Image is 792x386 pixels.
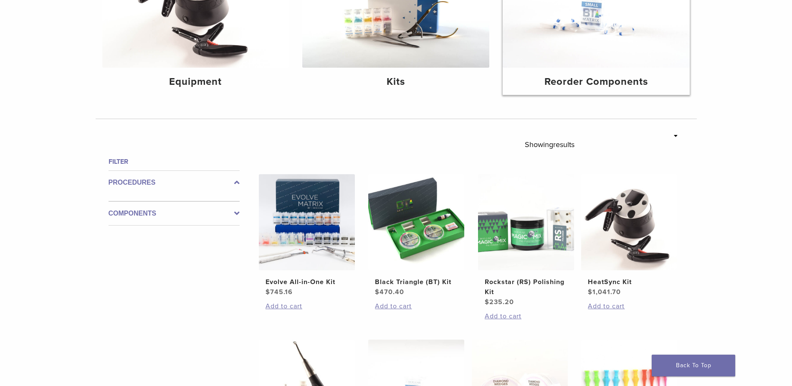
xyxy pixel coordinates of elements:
[485,277,567,297] h2: Rockstar (RS) Polishing Kit
[509,74,683,89] h4: Reorder Components
[109,74,283,89] h4: Equipment
[588,301,671,311] a: Add to cart: “HeatSync Kit”
[485,311,567,321] a: Add to cart: “Rockstar (RS) Polishing Kit”
[259,174,355,270] img: Evolve All-in-One Kit
[109,178,240,188] label: Procedures
[485,298,514,306] bdi: 235.20
[375,301,458,311] a: Add to cart: “Black Triangle (BT) Kit”
[588,288,621,296] bdi: 1,041.70
[266,277,348,287] h2: Evolve All-in-One Kit
[266,288,293,296] bdi: 745.16
[652,355,735,376] a: Back To Top
[309,74,483,89] h4: Kits
[375,288,404,296] bdi: 470.40
[588,277,671,287] h2: HeatSync Kit
[375,288,380,296] span: $
[478,174,574,270] img: Rockstar (RS) Polishing Kit
[581,174,678,297] a: HeatSync KitHeatSync Kit $1,041.70
[266,288,270,296] span: $
[368,174,465,297] a: Black Triangle (BT) KitBlack Triangle (BT) Kit $470.40
[375,277,458,287] h2: Black Triangle (BT) Kit
[485,298,489,306] span: $
[525,136,574,153] p: Showing results
[266,301,348,311] a: Add to cart: “Evolve All-in-One Kit”
[478,174,575,307] a: Rockstar (RS) Polishing KitRockstar (RS) Polishing Kit $235.20
[581,174,677,270] img: HeatSync Kit
[109,157,240,167] h4: Filter
[258,174,356,297] a: Evolve All-in-One KitEvolve All-in-One Kit $745.16
[109,208,240,218] label: Components
[588,288,592,296] span: $
[368,174,464,270] img: Black Triangle (BT) Kit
